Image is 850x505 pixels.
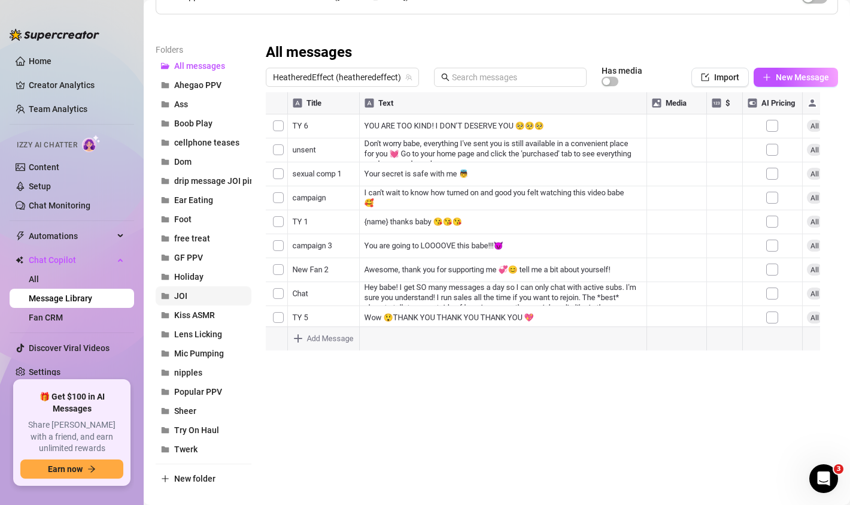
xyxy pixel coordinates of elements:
[441,73,450,81] span: search
[809,464,838,493] iframe: Intercom live chat
[161,81,169,89] span: folder
[29,294,92,303] a: Message Library
[754,68,838,87] button: New Message
[156,114,251,133] button: Boob Play
[602,67,642,74] article: Has media
[174,425,219,435] span: Try On Haul
[161,349,169,358] span: folder
[161,445,169,453] span: folder
[29,367,60,377] a: Settings
[266,43,352,62] h3: All messages
[161,311,169,319] span: folder
[174,253,203,262] span: GF PPV
[20,419,123,455] span: Share [PERSON_NAME] with a friend, and earn unlimited rewards
[174,329,222,339] span: Lens Licking
[161,273,169,281] span: folder
[174,61,225,71] span: All messages
[82,135,101,152] img: AI Chatter
[156,421,251,440] button: Try On Haul
[29,56,51,66] a: Home
[174,272,204,282] span: Holiday
[29,75,125,95] a: Creator Analytics
[29,343,110,353] a: Discover Viral Videos
[29,274,39,284] a: All
[174,406,196,416] span: Sheer
[174,80,221,90] span: Ahegao PPV
[174,234,210,243] span: free treat
[161,215,169,223] span: folder
[174,474,215,483] span: New folder
[10,29,99,41] img: logo-BBDzfeDw.svg
[161,474,169,483] span: plus
[20,459,123,479] button: Earn nowarrow-right
[174,195,213,205] span: Ear Eating
[156,267,251,286] button: Holiday
[161,426,169,434] span: folder
[156,95,251,114] button: Ass
[156,152,251,171] button: Dom
[405,74,412,81] span: team
[156,440,251,459] button: Twerk
[161,292,169,300] span: folder
[156,401,251,421] button: Sheer
[174,387,222,397] span: Popular PPV
[156,286,251,306] button: JOI
[156,210,251,229] button: Foot
[161,196,169,204] span: folder
[29,226,114,246] span: Automations
[174,119,212,128] span: Boob Play
[156,363,251,382] button: nipples
[174,214,192,224] span: Foot
[161,407,169,415] span: folder
[174,349,224,358] span: Mic Pumping
[273,68,412,86] span: HeatheredEffect (heatheredeffect)
[29,313,63,322] a: Fan CRM
[174,99,188,109] span: Ass
[156,306,251,325] button: Kiss ASMR
[174,310,215,320] span: Kiss ASMR
[29,250,114,270] span: Chat Copilot
[20,391,123,415] span: 🎁 Get $100 in AI Messages
[16,231,25,241] span: thunderbolt
[156,344,251,363] button: Mic Pumping
[161,388,169,396] span: folder
[156,469,251,488] button: New folder
[17,140,77,151] span: Izzy AI Chatter
[156,43,251,56] article: Folders
[161,100,169,108] span: folder
[174,157,192,167] span: Dom
[16,256,23,264] img: Chat Copilot
[29,201,90,210] a: Chat Monitoring
[161,330,169,338] span: folder
[691,68,749,87] button: Import
[834,464,843,474] span: 3
[87,465,96,473] span: arrow-right
[161,177,169,185] span: folder
[156,56,251,75] button: All messages
[156,190,251,210] button: Ear Eating
[452,71,579,84] input: Search messages
[48,464,83,474] span: Earn now
[174,176,296,186] span: drip message JOI pink sheer set
[156,133,251,152] button: cellphone teases
[29,182,51,191] a: Setup
[174,444,198,454] span: Twerk
[174,291,187,301] span: JOI
[161,253,169,262] span: folder
[763,73,771,81] span: plus
[161,119,169,128] span: folder
[156,382,251,401] button: Popular PPV
[156,248,251,267] button: GF PPV
[161,368,169,377] span: folder
[714,72,739,82] span: Import
[156,75,251,95] button: Ahegao PPV
[29,162,59,172] a: Content
[29,104,87,114] a: Team Analytics
[776,72,829,82] span: New Message
[156,325,251,344] button: Lens Licking
[161,138,169,147] span: folder
[174,138,239,147] span: cellphone teases
[161,158,169,166] span: folder
[701,73,709,81] span: import
[156,171,251,190] button: drip message JOI pink sheer set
